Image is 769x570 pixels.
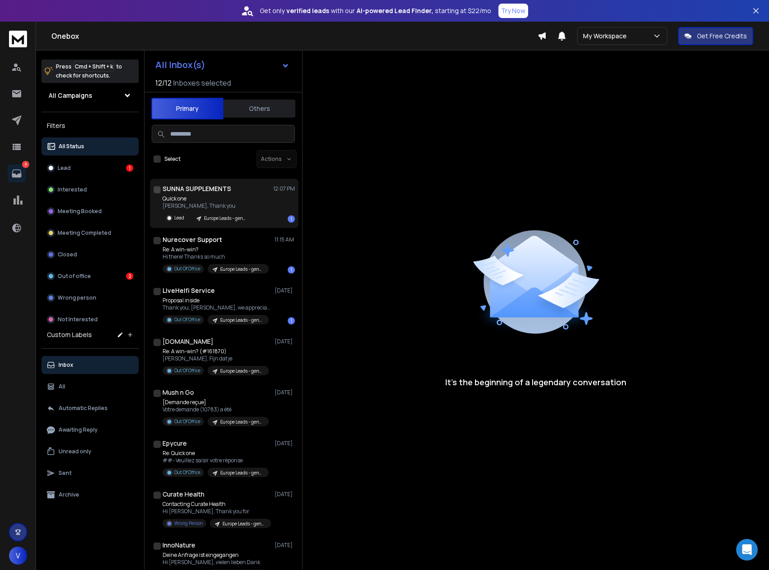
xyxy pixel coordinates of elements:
p: Meeting Completed [58,229,111,237]
p: Not Interested [58,316,98,323]
p: 11:15 AM [275,236,295,243]
h1: Mush n Go [163,388,194,397]
p: Get only with our starting at $22/mo [260,6,491,15]
p: Awaiting Reply [59,426,98,433]
p: Try Now [501,6,525,15]
p: Out of office [58,273,91,280]
h1: All Inbox(s) [155,60,205,69]
p: Hi [PERSON_NAME], vielen lieben Dank [163,559,269,566]
p: [DATE] [275,287,295,294]
p: All [59,383,65,390]
p: Lead [174,214,184,221]
button: Closed [41,246,139,264]
h3: Filters [41,119,139,132]
p: Archive [59,491,79,498]
p: Hi there! Thanks so much [163,253,269,260]
div: 1 [288,266,295,274]
button: Automatic Replies [41,399,139,417]
p: Out Of Office [174,418,200,425]
button: Others [223,99,295,119]
button: Unread only [41,442,139,461]
button: Not Interested [41,310,139,328]
div: Open Intercom Messenger [736,539,758,561]
button: Archive [41,486,139,504]
p: [DATE] [275,440,295,447]
p: Out Of Office [174,367,200,374]
button: All [41,378,139,396]
p: Wrong person [58,294,96,301]
p: [PERSON_NAME], Thank you [163,202,253,210]
p: Deine Anfrage ist eingegangen [163,552,269,559]
p: Europe Leads - general emails [supplements] [220,419,263,425]
p: Europe Leads - general emails [supplements] [220,266,263,273]
button: Meeting Booked [41,202,139,220]
p: It’s the beginning of a legendary conversation [445,376,626,388]
span: Cmd + Shift + k [73,61,114,72]
p: Unread only [59,448,91,455]
strong: verified leads [286,6,329,15]
button: Out of office2 [41,267,139,285]
div: 1 [288,317,295,324]
p: Closed [58,251,77,258]
p: Europe Leads - general emails [supplements] [220,368,263,374]
p: Europe Leads - general emails [supplements] [222,520,266,527]
p: Re: A win-win? (#161870) [163,348,269,355]
h1: Onebox [51,31,538,41]
p: Meeting Booked [58,208,102,215]
p: [DATE] [275,338,295,345]
a: 3 [8,164,26,182]
button: V [9,547,27,565]
p: Out Of Office [174,316,200,323]
p: ##- Veuillez saisir votre réponse [163,457,269,464]
p: All Status [59,143,84,150]
h1: InnoNature [163,541,195,550]
p: Re: A win-win? [163,246,269,253]
button: Try Now [498,4,528,18]
button: Wrong person [41,289,139,307]
p: Inbox [59,361,73,369]
button: Interested [41,181,139,199]
p: Europe Leads - general emails [supplements] [220,470,263,476]
div: 1 [126,164,133,172]
p: Europe Leads - general emails [supplements] [220,317,263,324]
p: Press to check for shortcuts. [56,62,122,80]
div: 1 [288,215,295,223]
button: Awaiting Reply [41,421,139,439]
h1: SUNNA SUPPLEMENTS [163,184,231,193]
h1: [DOMAIN_NAME] [163,337,213,346]
p: Automatic Replies [59,405,108,412]
button: Meeting Completed [41,224,139,242]
p: Wrong Person [174,520,203,527]
button: Primary [151,98,223,119]
button: Sent [41,464,139,482]
h1: Nurecover Support [163,235,222,244]
p: [DATE] [275,542,295,549]
p: Interested [58,186,87,193]
p: [DATE] [275,389,295,396]
p: [DATE] [275,491,295,498]
h1: LiveHelfi Service [163,286,215,295]
strong: AI-powered Lead Finder, [357,6,433,15]
img: logo [9,31,27,47]
span: 12 / 12 [155,78,172,88]
p: [PERSON_NAME], Fijn dat je [163,355,269,362]
p: Contacting Curate Health [163,501,271,508]
p: Hi [PERSON_NAME], Thank you for [163,508,271,515]
button: Lead1 [41,159,139,177]
div: 2 [126,273,133,280]
p: [Demande reçue] [163,399,269,406]
p: Proposal inside [163,297,271,304]
p: Get Free Credits [697,32,747,41]
p: Out Of Office [174,469,200,476]
p: Sent [59,470,72,477]
h3: Inboxes selected [173,78,231,88]
h3: Custom Labels [47,330,92,339]
h1: All Campaigns [49,91,92,100]
button: Get Free Credits [678,27,753,45]
p: Europe Leads - general emails [supplements] [204,215,247,222]
p: Quick one [163,195,253,202]
p: My Workspace [583,32,630,41]
button: All Campaigns [41,87,139,105]
p: 3 [22,161,29,168]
